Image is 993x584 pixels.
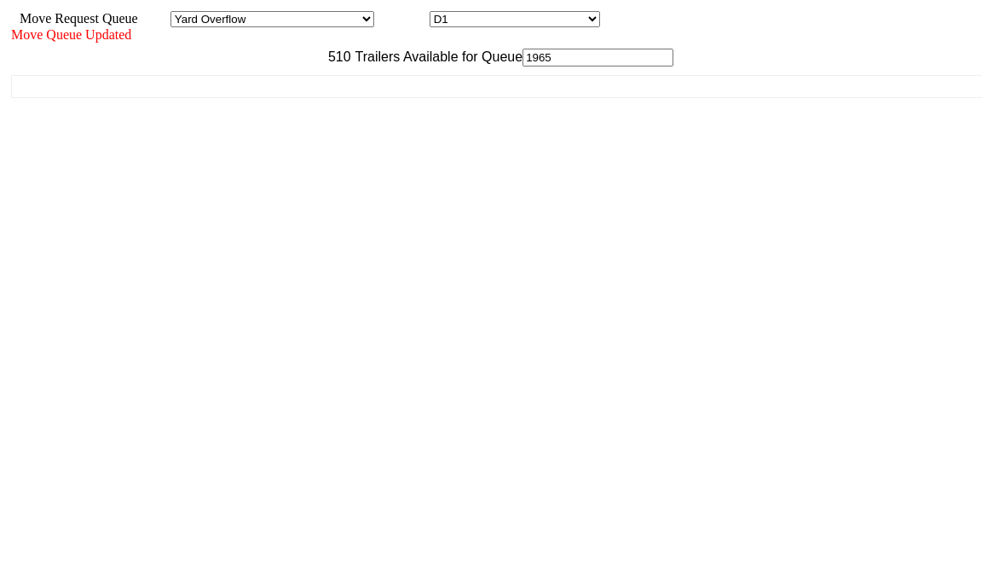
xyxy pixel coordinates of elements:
span: Trailers Available for Queue [351,49,523,64]
span: 510 [320,49,351,64]
span: Move Request Queue [11,11,138,26]
span: Move Queue Updated [11,27,131,42]
span: Area [141,11,167,26]
span: Location [378,11,426,26]
input: Filter Available Trailers [522,49,673,66]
